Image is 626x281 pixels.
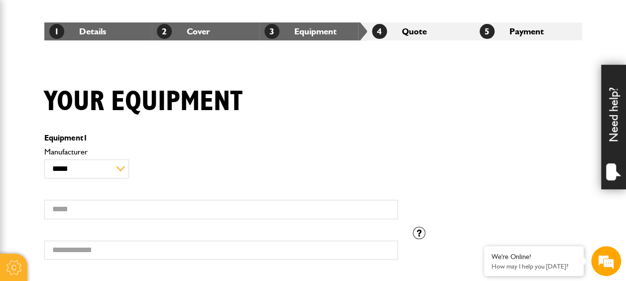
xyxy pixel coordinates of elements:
[157,26,210,36] a: 2Cover
[601,65,626,189] div: Need help?
[44,134,398,142] p: Equipment
[49,26,106,36] a: 1Details
[163,5,187,29] div: Minimize live chat window
[13,151,182,173] input: Enter your phone number
[83,133,88,142] span: 1
[44,148,398,156] label: Manufacturer
[44,85,243,119] h1: Your equipment
[13,180,182,215] textarea: Type your message and hit 'Enter'
[367,22,475,40] li: Quote
[13,122,182,143] input: Enter your email address
[157,24,172,39] span: 2
[264,24,279,39] span: 3
[17,55,42,69] img: d_20077148190_company_1631870298795_20077148190
[492,253,576,261] div: We're Online!
[135,215,181,229] em: Start Chat
[49,24,64,39] span: 1
[372,24,387,39] span: 4
[492,263,576,270] p: How may I help you today?
[259,22,367,40] li: Equipment
[480,24,495,39] span: 5
[52,56,167,69] div: Chat with us now
[475,22,582,40] li: Payment
[13,92,182,114] input: Enter your last name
